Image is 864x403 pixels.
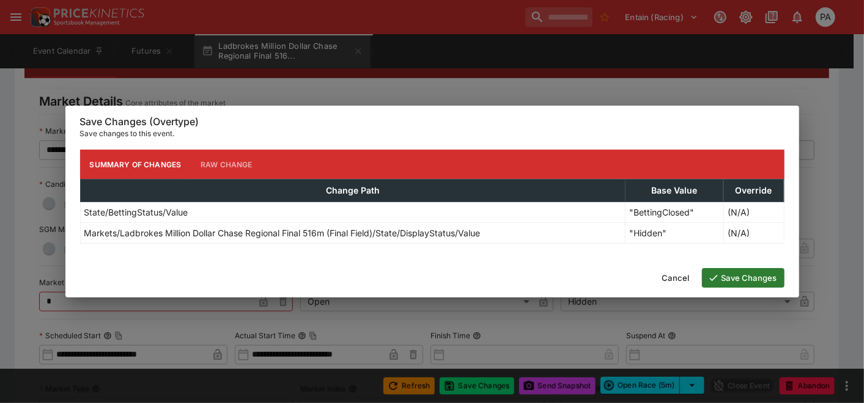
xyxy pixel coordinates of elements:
td: (N/A) [723,202,784,223]
p: Save changes to this event. [80,128,785,140]
th: Base Value [626,180,724,202]
td: (N/A) [723,223,784,244]
td: "BettingClosed" [626,202,724,223]
th: Change Path [80,180,626,202]
h6: Save Changes (Overtype) [80,115,785,128]
td: "Hidden" [626,223,724,244]
p: Markets/Ladbrokes Million Dollar Chase Regional Final 516m (Final Field)/State/DisplayStatus/Value [84,227,481,239]
p: State/BettingStatus/Value [84,206,188,219]
button: Raw Change [191,150,262,179]
button: Save Changes [702,268,785,288]
button: Cancel [655,268,697,288]
button: Summary of Changes [80,150,191,179]
th: Override [723,180,784,202]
